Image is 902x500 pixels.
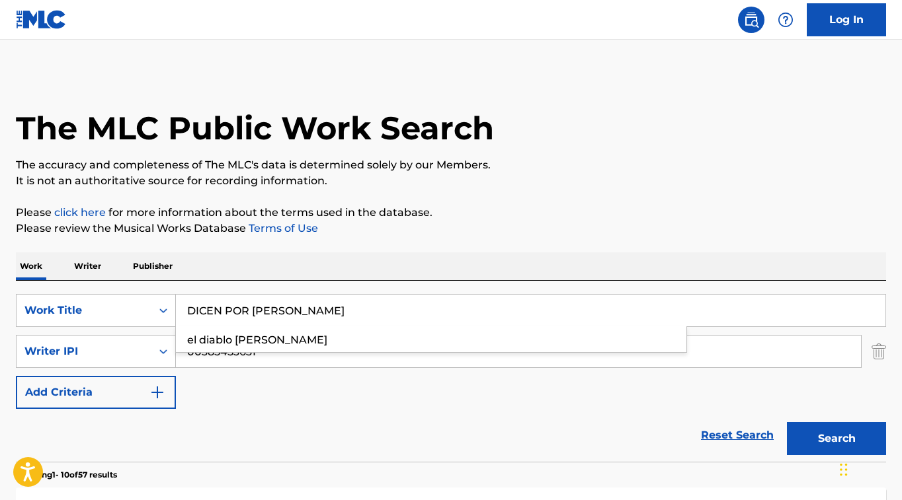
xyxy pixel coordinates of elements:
p: Publisher [129,252,177,280]
button: Search [787,422,886,455]
form: Search Form [16,294,886,462]
img: 9d2ae6d4665cec9f34b9.svg [149,384,165,400]
a: Terms of Use [246,222,318,234]
a: Reset Search [694,421,780,450]
p: Please review the Musical Works Database [16,221,886,236]
p: Writer [70,252,105,280]
p: It is not an authoritative source for recording information. [16,173,886,189]
iframe: Chat Widget [836,437,902,500]
a: Log In [807,3,886,36]
h1: The MLC Public Work Search [16,108,494,148]
p: Work [16,252,46,280]
button: Add Criteria [16,376,176,409]
a: click here [54,206,106,219]
div: Help [772,7,799,33]
img: Delete Criterion [872,335,886,368]
p: Please for more information about the terms used in the database. [16,205,886,221]
span: el diablo [PERSON_NAME] [187,334,327,346]
img: MLC Logo [16,10,67,29]
div: Drag [840,450,848,489]
div: Writer IPI [24,343,143,359]
img: help [778,12,794,28]
p: Showing 1 - 10 of 57 results [16,469,117,481]
a: Public Search [738,7,764,33]
div: Work Title [24,303,143,318]
img: search [743,12,759,28]
p: The accuracy and completeness of The MLC's data is determined solely by our Members. [16,157,886,173]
